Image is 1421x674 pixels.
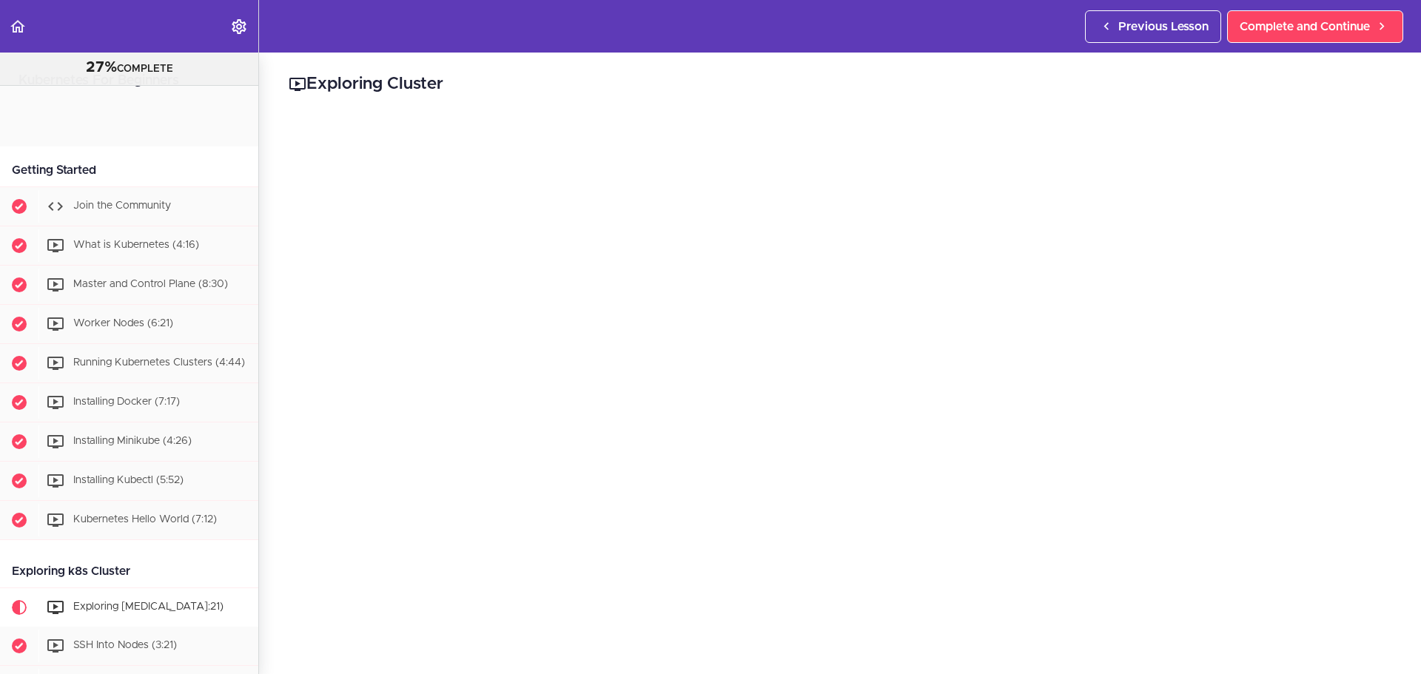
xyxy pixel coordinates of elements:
[73,640,177,650] span: SSH Into Nodes (3:21)
[19,58,240,78] div: COMPLETE
[86,60,117,75] span: 27%
[73,436,192,446] span: Installing Minikube (4:26)
[73,514,217,525] span: Kubernetes Hello World (7:12)
[1118,18,1209,36] span: Previous Lesson
[73,240,199,250] span: What is Kubernetes (4:16)
[289,72,1391,97] h2: Exploring Cluster
[73,200,171,211] span: Join the Community
[73,357,245,368] span: Running Kubernetes Clusters (4:44)
[73,475,184,485] span: Installing Kubectl (5:52)
[1085,10,1221,43] a: Previous Lesson
[1227,10,1403,43] a: Complete and Continue
[230,18,248,36] svg: Settings Menu
[73,397,180,407] span: Installing Docker (7:17)
[9,18,27,36] svg: Back to course curriculum
[73,318,173,328] span: Worker Nodes (6:21)
[1240,18,1370,36] span: Complete and Continue
[73,601,224,612] span: Exploring [MEDICAL_DATA]:21)
[73,279,228,289] span: Master and Control Plane (8:30)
